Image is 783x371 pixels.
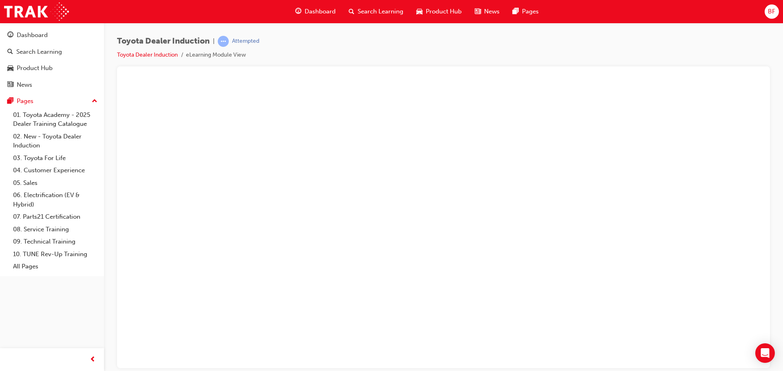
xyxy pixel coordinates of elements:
[484,7,500,16] span: News
[522,7,539,16] span: Pages
[17,31,48,40] div: Dashboard
[342,3,410,20] a: search-iconSearch Learning
[7,32,13,39] span: guage-icon
[7,98,13,105] span: pages-icon
[475,7,481,17] span: news-icon
[755,343,775,363] div: Open Intercom Messenger
[16,47,62,57] div: Search Learning
[513,7,519,17] span: pages-icon
[768,7,775,16] span: BF
[17,64,53,73] div: Product Hub
[10,260,101,273] a: All Pages
[10,164,101,177] a: 04. Customer Experience
[10,177,101,189] a: 05. Sales
[295,7,301,17] span: guage-icon
[506,3,545,20] a: pages-iconPages
[10,223,101,236] a: 08. Service Training
[10,189,101,211] a: 06. Electrification (EV & Hybrid)
[117,37,210,46] span: Toyota Dealer Induction
[90,355,96,365] span: prev-icon
[7,65,13,72] span: car-icon
[416,7,422,17] span: car-icon
[218,36,229,47] span: learningRecordVerb_ATTEMPT-icon
[358,7,403,16] span: Search Learning
[289,3,342,20] a: guage-iconDashboard
[4,2,69,21] img: Trak
[17,80,32,90] div: News
[3,94,101,109] button: Pages
[10,211,101,223] a: 07. Parts21 Certification
[10,109,101,130] a: 01. Toyota Academy - 2025 Dealer Training Catalogue
[3,26,101,94] button: DashboardSearch LearningProduct HubNews
[10,152,101,165] a: 03. Toyota For Life
[10,130,101,152] a: 02. New - Toyota Dealer Induction
[3,61,101,76] a: Product Hub
[92,96,97,107] span: up-icon
[468,3,506,20] a: news-iconNews
[10,235,101,248] a: 09. Technical Training
[3,77,101,92] a: News
[3,44,101,59] a: Search Learning
[349,7,354,17] span: search-icon
[765,4,779,19] button: BF
[7,48,13,56] span: search-icon
[7,81,13,89] span: news-icon
[17,97,33,106] div: Pages
[186,50,246,60] li: eLearning Module View
[410,3,468,20] a: car-iconProduct Hub
[3,28,101,43] a: Dashboard
[426,7,462,16] span: Product Hub
[213,37,215,46] span: |
[117,51,178,58] a: Toyota Dealer Induction
[305,7,336,16] span: Dashboard
[232,37,259,45] div: Attempted
[10,248,101,261] a: 10. TUNE Rev-Up Training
